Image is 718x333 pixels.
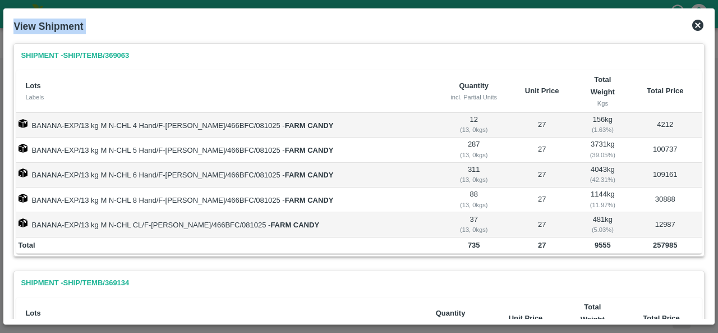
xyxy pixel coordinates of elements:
[19,218,27,227] img: box
[577,163,629,188] td: 4043 kg
[16,113,440,138] td: BANANA-EXP/13 kg M N-CHL 4 Hand/F-[PERSON_NAME]/466BFC/081025 -
[285,121,334,130] strong: FARM CANDY
[440,138,508,162] td: 287
[19,194,27,203] img: box
[508,138,577,162] td: 27
[459,81,489,90] b: Quantity
[440,188,508,212] td: 88
[629,138,702,162] td: 100737
[508,113,577,138] td: 27
[436,309,466,317] b: Quantity
[578,125,627,135] div: ( 1.63 %)
[16,138,440,162] td: BANANA-EXP/13 kg M N-CHL 5 Hand/F-[PERSON_NAME]/466BFC/081025 -
[586,98,620,108] div: Kgs
[16,212,440,237] td: BANANA-EXP/13 kg M N-CHL CL/F-[PERSON_NAME]/466BFC/081025 -
[581,303,605,323] b: Total Weight
[643,314,680,322] b: Total Price
[440,163,508,188] td: 311
[508,212,577,237] td: 27
[449,92,499,102] div: incl. Partial Units
[577,138,629,162] td: 3731 kg
[442,200,505,210] div: ( 13, 0 kgs)
[13,21,83,32] b: View Shipment
[591,75,615,96] b: Total Weight
[508,163,577,188] td: 27
[25,92,431,102] div: Labels
[578,225,627,235] div: ( 5.03 %)
[442,125,505,135] div: ( 13, 0 kgs)
[629,188,702,212] td: 30888
[577,212,629,237] td: 481 kg
[629,113,702,138] td: 4212
[578,150,627,160] div: ( 39.05 %)
[16,188,440,212] td: BANANA-EXP/13 kg M N-CHL 8 Hand/F-[PERSON_NAME]/466BFC/081025 -
[578,175,627,185] div: ( 42.31 %)
[285,171,334,179] strong: FARM CANDY
[442,175,505,185] div: ( 13, 0 kgs)
[270,221,319,229] strong: FARM CANDY
[508,188,577,212] td: 27
[578,200,627,210] div: ( 11.97 %)
[19,119,27,128] img: box
[440,212,508,237] td: 37
[509,314,543,322] b: Unit Price
[285,146,334,154] strong: FARM CANDY
[19,241,35,249] b: Total
[653,241,677,249] b: 257985
[538,241,546,249] b: 27
[577,113,629,138] td: 156 kg
[442,150,505,160] div: ( 13, 0 kgs)
[25,81,40,90] b: Lots
[285,196,334,204] strong: FARM CANDY
[25,309,40,317] b: Lots
[595,241,611,249] b: 9555
[19,168,27,177] img: box
[577,188,629,212] td: 1144 kg
[442,225,505,235] div: ( 13, 0 kgs)
[16,46,134,66] a: Shipment -SHIP/TEMB/369063
[16,273,134,293] a: Shipment -SHIP/TEMB/369134
[629,212,702,237] td: 12987
[647,86,684,95] b: Total Price
[468,241,480,249] b: 735
[16,163,440,188] td: BANANA-EXP/13 kg M N-CHL 6 Hand/F-[PERSON_NAME]/466BFC/081025 -
[19,144,27,153] img: box
[440,113,508,138] td: 12
[629,163,702,188] td: 109161
[525,86,559,95] b: Unit Price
